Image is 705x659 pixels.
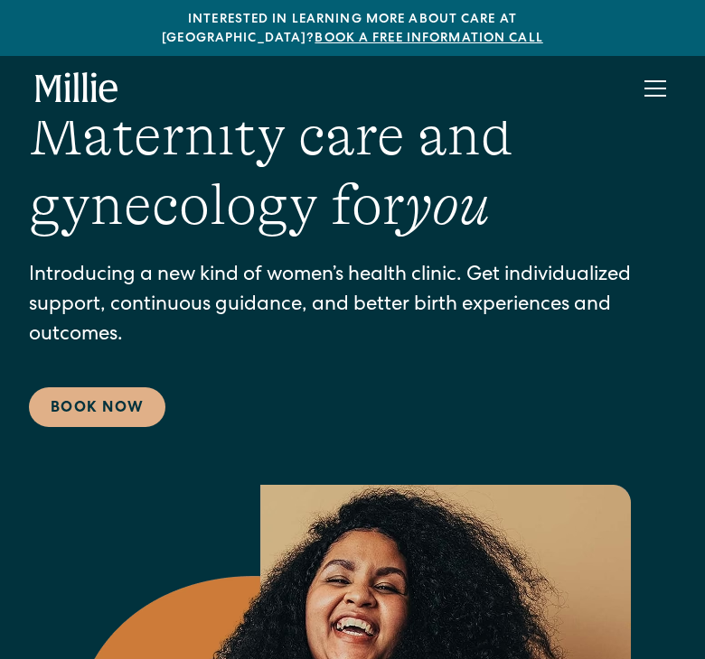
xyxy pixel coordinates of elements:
h1: Maternity care and gynecology for [29,101,676,240]
div: Interested in learning more about care at [GEOGRAPHIC_DATA]? [29,11,676,49]
a: Book a free information call [315,32,542,45]
a: Book Now [29,387,165,427]
a: home [35,72,118,105]
em: you [405,172,490,237]
div: menu [634,67,670,110]
p: Introducing a new kind of women’s health clinic. Get individualized support, continuous guidance,... [29,262,676,351]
